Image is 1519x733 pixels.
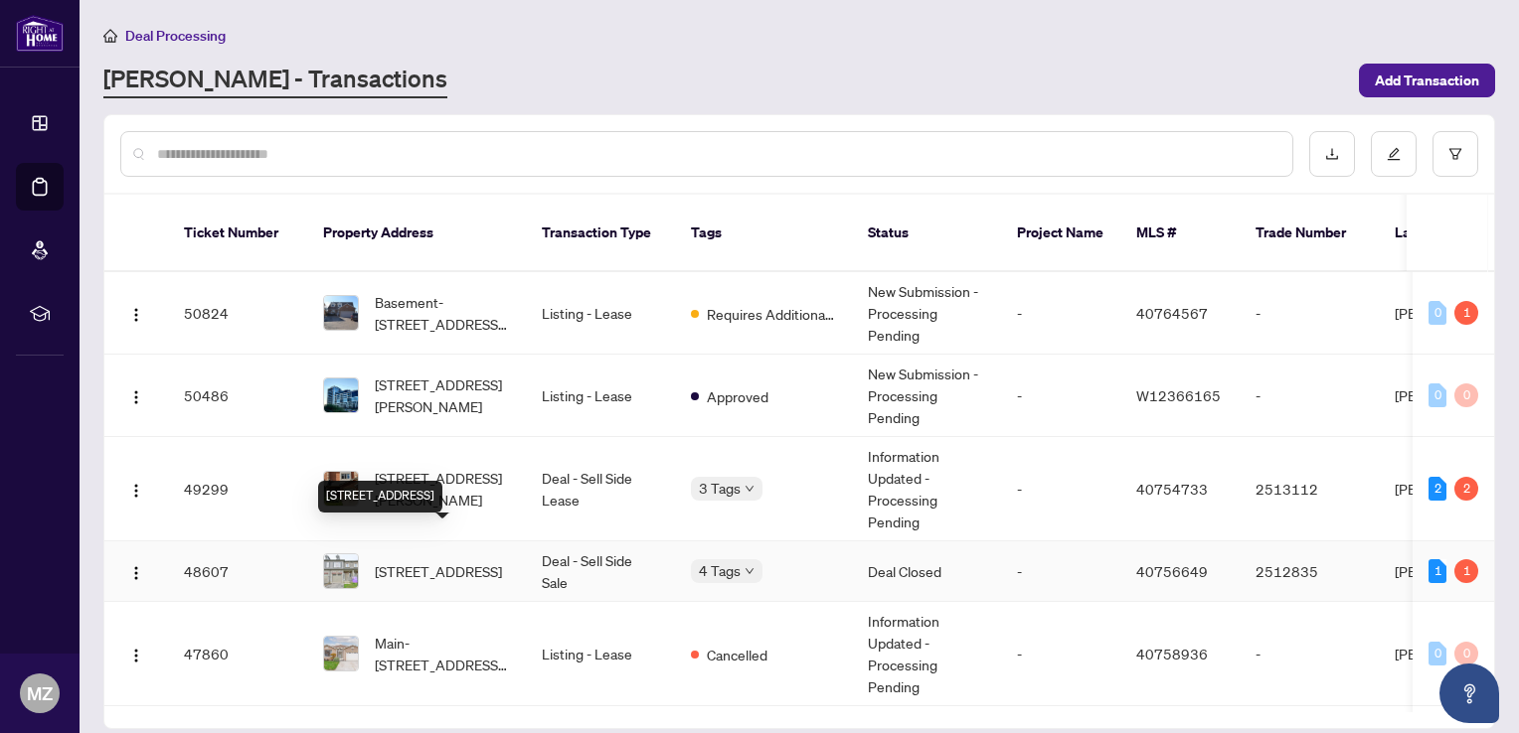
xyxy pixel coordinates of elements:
span: Main-[STREET_ADDRESS][PERSON_NAME] [375,632,510,675]
button: Logo [120,297,152,329]
span: 40756649 [1136,562,1208,580]
div: 1 [1454,301,1478,325]
img: Logo [128,307,144,323]
span: [STREET_ADDRESS] [375,560,502,582]
th: Tags [675,195,852,272]
div: 0 [1454,383,1478,407]
img: thumbnail-img [324,296,358,330]
td: Listing - Lease [526,602,675,706]
img: Logo [128,483,144,499]
button: Add Transaction [1359,64,1495,97]
td: 47860 [168,602,307,706]
span: filter [1448,147,1462,161]
span: W12366165 [1136,386,1221,404]
div: 1 [1429,559,1446,583]
a: [PERSON_NAME] - Transactions [103,63,447,98]
span: Approved [707,385,768,407]
button: Logo [120,555,152,587]
td: Information Updated - Processing Pending [852,437,1001,541]
th: MLS # [1120,195,1240,272]
button: Open asap [1439,663,1499,723]
span: 40764567 [1136,304,1208,322]
td: 50486 [168,355,307,437]
button: filter [1433,131,1478,177]
td: - [1001,602,1120,706]
td: 2512835 [1240,541,1379,602]
th: Ticket Number [168,195,307,272]
img: Logo [128,648,144,663]
th: Status [852,195,1001,272]
td: Deal Closed [852,541,1001,602]
th: Trade Number [1240,195,1379,272]
td: - [1001,437,1120,541]
td: New Submission - Processing Pending [852,272,1001,355]
th: Project Name [1001,195,1120,272]
td: Listing - Lease [526,355,675,437]
span: Deal Processing [125,27,226,45]
div: [STREET_ADDRESS] [318,481,442,513]
div: 1 [1454,559,1478,583]
button: Logo [120,473,152,505]
span: down [745,484,755,494]
span: Cancelled [707,644,767,665]
span: edit [1387,147,1401,161]
td: Deal - Sell Side Sale [526,541,675,602]
td: 48607 [168,541,307,602]
td: Listing - Lease [526,272,675,355]
td: 49299 [168,437,307,541]
span: Requires Additional Docs [707,303,836,325]
td: - [1001,272,1120,355]
td: - [1240,602,1379,706]
td: Deal - Sell Side Lease [526,437,675,541]
span: home [103,29,117,43]
span: 40758936 [1136,645,1208,662]
button: edit [1371,131,1417,177]
th: Transaction Type [526,195,675,272]
td: - [1240,355,1379,437]
div: 2 [1429,477,1446,501]
img: logo [16,15,64,52]
td: - [1240,272,1379,355]
button: Logo [120,379,152,411]
div: 0 [1429,642,1446,665]
span: Add Transaction [1375,65,1479,96]
span: 40754733 [1136,480,1208,498]
img: Logo [128,389,144,405]
td: 2513112 [1240,437,1379,541]
span: Basement-[STREET_ADDRESS][PERSON_NAME][PERSON_NAME] [375,291,510,335]
div: 0 [1429,383,1446,407]
span: [STREET_ADDRESS][PERSON_NAME] [375,373,510,417]
div: 0 [1429,301,1446,325]
td: - [1001,355,1120,437]
span: download [1325,147,1339,161]
div: 2 [1454,477,1478,501]
span: down [745,566,755,576]
div: 0 [1454,642,1478,665]
img: Logo [128,565,144,581]
span: MZ [27,679,53,707]
span: 3 Tags [699,477,741,500]
td: New Submission - Processing Pending [852,355,1001,437]
img: thumbnail-img [324,554,358,588]
span: [STREET_ADDRESS][PERSON_NAME] [375,467,510,511]
img: thumbnail-img [324,472,358,506]
img: thumbnail-img [324,637,358,670]
img: thumbnail-img [324,378,358,412]
span: 4 Tags [699,559,741,582]
button: Logo [120,638,152,669]
td: - [1001,541,1120,602]
td: 50824 [168,272,307,355]
th: Property Address [307,195,526,272]
td: Information Updated - Processing Pending [852,602,1001,706]
button: download [1309,131,1355,177]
